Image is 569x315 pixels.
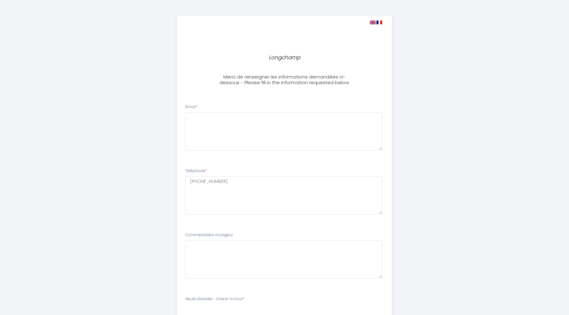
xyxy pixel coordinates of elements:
[185,296,245,302] label: Heure d'arrivée - Check-in hour
[185,168,207,174] label: Téléphone
[214,74,354,85] h3: Merci de renseigner les informations demandées ci-dessous - Please fill in the information reques...
[185,104,198,110] label: Email
[185,232,233,238] label: Commentaires voyageur
[217,53,352,62] p: Longchamp
[370,20,376,24] img: en.png
[376,20,382,24] img: fr.png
